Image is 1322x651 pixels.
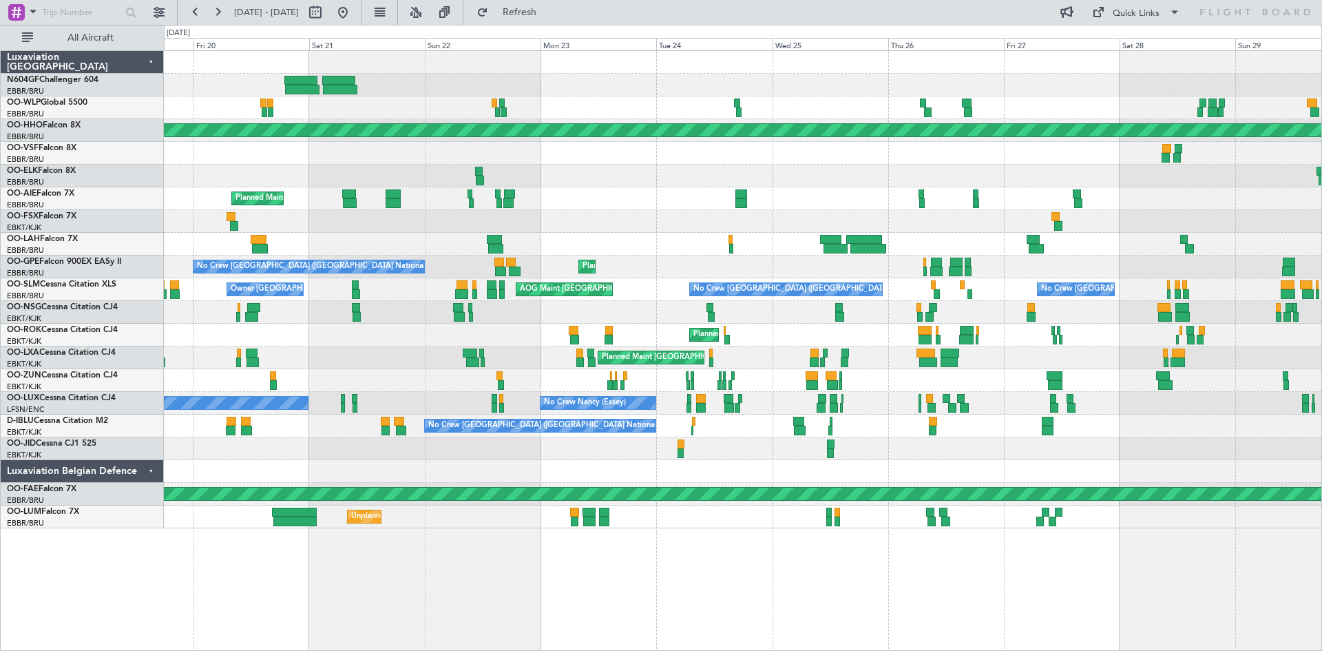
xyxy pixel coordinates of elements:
[7,280,40,289] span: OO-SLM
[36,33,145,43] span: All Aircraft
[7,76,98,84] a: N604GFChallenger 604
[7,144,76,152] a: OO-VSFFalcon 8X
[888,38,1004,50] div: Thu 26
[7,326,41,334] span: OO-ROK
[7,99,87,107] a: OO-WLPGlobal 5500
[7,86,44,96] a: EBBR/BRU
[7,303,41,311] span: OO-NSG
[541,38,656,50] div: Mon 23
[602,347,819,368] div: Planned Maint [GEOGRAPHIC_DATA] ([GEOGRAPHIC_DATA])
[7,258,39,266] span: OO-GPE
[1041,279,1272,300] div: No Crew [GEOGRAPHIC_DATA] ([GEOGRAPHIC_DATA] National)
[7,485,76,493] a: OO-FAEFalcon 7X
[7,518,44,528] a: EBBR/BRU
[693,324,854,345] div: Planned Maint Kortrijk-[GEOGRAPHIC_DATA]
[7,303,118,311] a: OO-NSGCessna Citation CJ4
[231,279,453,300] div: Owner [GEOGRAPHIC_DATA] ([GEOGRAPHIC_DATA] National)
[1120,38,1235,50] div: Sat 28
[197,256,428,277] div: No Crew [GEOGRAPHIC_DATA] ([GEOGRAPHIC_DATA] National)
[7,109,44,119] a: EBBR/BRU
[235,188,452,209] div: Planned Maint [GEOGRAPHIC_DATA] ([GEOGRAPHIC_DATA])
[693,279,924,300] div: No Crew [GEOGRAPHIC_DATA] ([GEOGRAPHIC_DATA] National)
[425,38,541,50] div: Sun 22
[7,268,44,278] a: EBBR/BRU
[7,235,78,243] a: OO-LAHFalcon 7X
[520,279,759,300] div: AOG Maint [GEOGRAPHIC_DATA] ([GEOGRAPHIC_DATA] National)
[7,223,41,233] a: EBKT/KJK
[7,371,118,380] a: OO-ZUNCessna Citation CJ4
[15,27,149,49] button: All Aircraft
[7,212,39,220] span: OO-FSX
[7,495,44,506] a: EBBR/BRU
[7,144,39,152] span: OO-VSF
[7,359,41,369] a: EBKT/KJK
[491,8,549,17] span: Refresh
[773,38,888,50] div: Wed 25
[7,336,41,347] a: EBKT/KJK
[7,154,44,165] a: EBBR/BRU
[7,440,36,448] span: OO-JID
[351,506,481,527] div: Unplanned Maint Melsbroek Air Base
[7,189,36,198] span: OO-AIE
[656,38,772,50] div: Tue 24
[42,2,121,23] input: Trip Number
[470,1,553,23] button: Refresh
[7,394,116,402] a: OO-LUXCessna Citation CJ4
[7,371,41,380] span: OO-ZUN
[7,508,79,516] a: OO-LUMFalcon 7X
[7,177,44,187] a: EBBR/BRU
[7,508,41,516] span: OO-LUM
[7,258,121,266] a: OO-GPEFalcon 900EX EASy II
[7,349,116,357] a: OO-LXACessna Citation CJ4
[7,167,38,175] span: OO-ELK
[7,417,34,425] span: D-IBLU
[167,28,190,39] div: [DATE]
[7,121,81,130] a: OO-HHOFalcon 8X
[428,415,659,436] div: No Crew [GEOGRAPHIC_DATA] ([GEOGRAPHIC_DATA] National)
[7,189,74,198] a: OO-AIEFalcon 7X
[7,440,96,448] a: OO-JIDCessna CJ1 525
[1085,1,1187,23] button: Quick Links
[7,235,40,243] span: OO-LAH
[7,212,76,220] a: OO-FSXFalcon 7X
[7,349,39,357] span: OO-LXA
[7,167,76,175] a: OO-ELKFalcon 8X
[1113,7,1160,21] div: Quick Links
[7,427,41,437] a: EBKT/KJK
[193,38,309,50] div: Fri 20
[7,394,39,402] span: OO-LUX
[544,393,626,413] div: No Crew Nancy (Essey)
[7,450,41,460] a: EBKT/KJK
[1004,38,1120,50] div: Fri 27
[7,200,44,210] a: EBBR/BRU
[7,280,116,289] a: OO-SLMCessna Citation XLS
[7,326,118,334] a: OO-ROKCessna Citation CJ4
[7,382,41,392] a: EBKT/KJK
[7,99,41,107] span: OO-WLP
[7,404,45,415] a: LFSN/ENC
[7,76,39,84] span: N604GF
[7,291,44,301] a: EBBR/BRU
[7,121,43,130] span: OO-HHO
[234,6,299,19] span: [DATE] - [DATE]
[309,38,425,50] div: Sat 21
[583,256,832,277] div: Planned Maint [GEOGRAPHIC_DATA] ([GEOGRAPHIC_DATA] National)
[7,245,44,256] a: EBBR/BRU
[7,132,44,142] a: EBBR/BRU
[7,313,41,324] a: EBKT/KJK
[7,485,39,493] span: OO-FAE
[7,417,108,425] a: D-IBLUCessna Citation M2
